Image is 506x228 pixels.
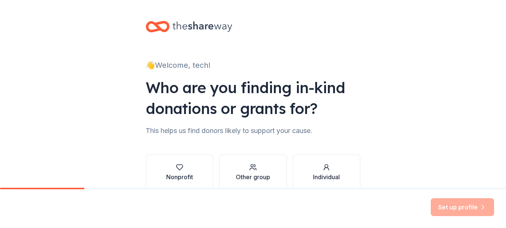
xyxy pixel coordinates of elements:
[236,172,270,181] div: Other group
[146,125,360,137] div: This helps us find donors likely to support your cause.
[293,155,360,190] button: Individual
[146,77,360,119] div: Who are you finding in-kind donations or grants for?
[146,59,360,71] div: 👋 Welcome, tech!
[146,155,213,190] button: Nonprofit
[219,155,287,190] button: Other group
[166,172,193,181] div: Nonprofit
[313,172,340,181] div: Individual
